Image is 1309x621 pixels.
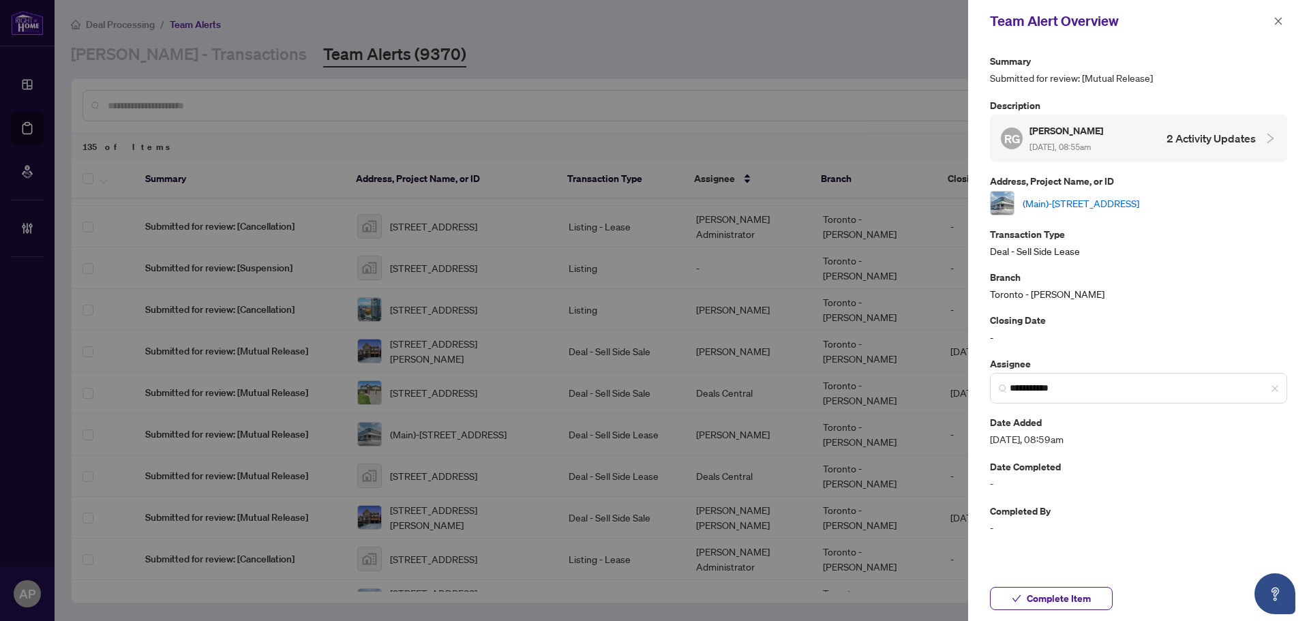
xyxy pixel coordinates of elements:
[990,503,1287,519] p: Completed By
[990,269,1287,285] p: Branch
[1012,594,1021,603] span: check
[990,459,1287,474] p: Date Completed
[990,97,1287,113] p: Description
[1264,132,1276,145] span: collapsed
[1029,142,1091,152] span: [DATE], 08:55am
[990,226,1287,242] p: Transaction Type
[1254,573,1295,614] button: Open asap
[990,269,1287,301] div: Toronto - [PERSON_NAME]
[1004,130,1020,148] span: RG
[1029,123,1105,138] h5: [PERSON_NAME]
[990,312,1287,344] div: -
[990,587,1113,610] button: Complete Item
[990,431,1287,447] span: [DATE], 08:59am
[1027,588,1091,609] span: Complete Item
[1274,16,1283,26] span: close
[990,115,1287,162] div: RG[PERSON_NAME] [DATE], 08:55am2 Activity Updates
[1271,384,1279,393] span: close
[1167,130,1256,147] h4: 2 Activity Updates
[990,476,1287,491] span: -
[990,11,1269,31] div: Team Alert Overview
[999,384,1007,393] img: search_icon
[990,312,1287,328] p: Closing Date
[1023,196,1139,211] a: (Main)-[STREET_ADDRESS]
[990,173,1287,189] p: Address, Project Name, or ID
[990,70,1287,86] span: Submitted for review: [Mutual Release]
[990,226,1287,258] div: Deal - Sell Side Lease
[990,414,1287,430] p: Date Added
[990,53,1287,69] p: Summary
[991,192,1014,215] img: thumbnail-img
[990,520,1287,536] span: -
[990,356,1287,372] p: Assignee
